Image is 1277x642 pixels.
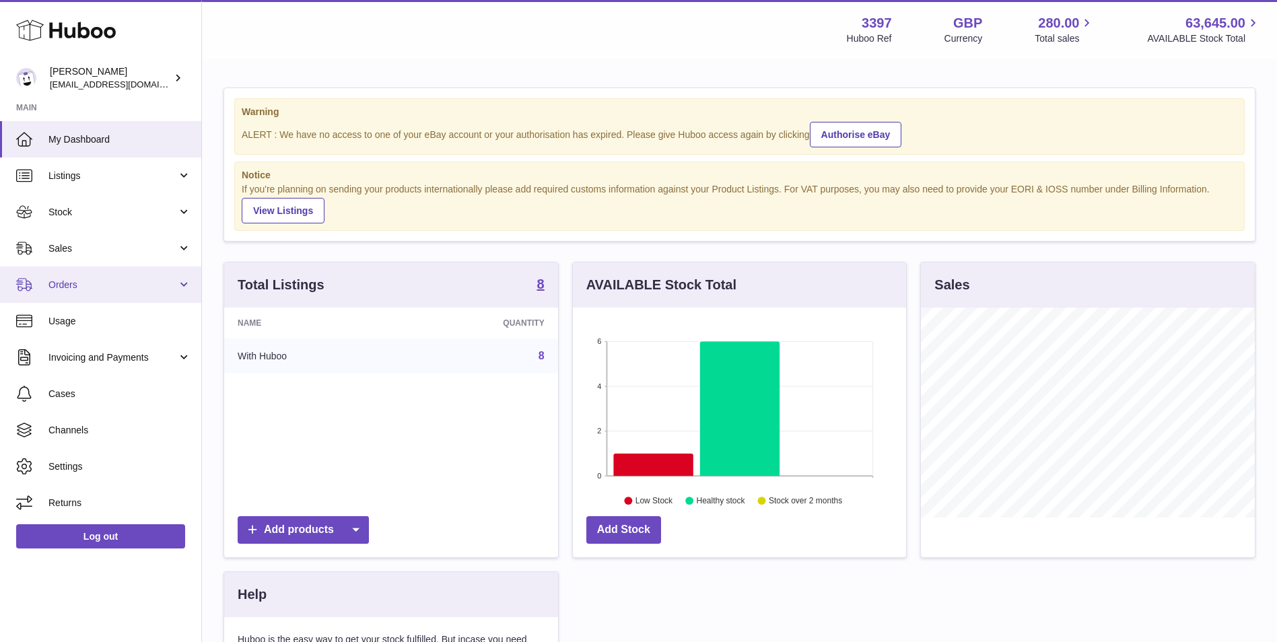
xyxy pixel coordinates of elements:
div: Huboo Ref [847,32,892,45]
strong: GBP [953,14,982,32]
text: Stock over 2 months [769,497,842,506]
span: Channels [48,424,191,437]
h3: AVAILABLE Stock Total [586,276,736,294]
text: 4 [597,382,601,390]
a: 63,645.00 AVAILABLE Stock Total [1147,14,1261,45]
span: 280.00 [1038,14,1079,32]
strong: 8 [537,277,545,291]
th: Name [224,308,400,338]
div: ALERT : We have no access to one of your eBay account or your authorisation has expired. Please g... [242,120,1237,147]
div: If you're planning on sending your products internationally please add required customs informati... [242,183,1237,223]
h3: Sales [934,276,969,294]
span: [EMAIL_ADDRESS][DOMAIN_NAME] [50,79,198,90]
a: Add products [238,516,369,544]
div: Currency [944,32,983,45]
span: Orders [48,279,177,291]
th: Quantity [400,308,557,338]
span: Sales [48,242,177,255]
span: Listings [48,170,177,182]
a: View Listings [242,198,324,223]
span: AVAILABLE Stock Total [1147,32,1261,45]
a: Authorise eBay [810,122,902,147]
span: Settings [48,460,191,473]
a: Log out [16,524,185,548]
text: 0 [597,472,601,480]
a: 8 [537,277,545,293]
strong: Notice [242,169,1237,182]
strong: Warning [242,106,1237,118]
span: Total sales [1035,32,1095,45]
a: Add Stock [586,516,661,544]
h3: Total Listings [238,276,324,294]
span: Cases [48,388,191,400]
span: Stock [48,206,177,219]
span: My Dashboard [48,133,191,146]
span: Invoicing and Payments [48,351,177,364]
div: [PERSON_NAME] [50,65,171,91]
a: 8 [539,350,545,361]
span: Returns [48,497,191,509]
text: Healthy stock [696,497,745,506]
span: Usage [48,315,191,328]
img: sales@canchema.com [16,68,36,88]
text: 6 [597,337,601,345]
a: 280.00 Total sales [1035,14,1095,45]
strong: 3397 [862,14,892,32]
span: 63,645.00 [1185,14,1245,32]
text: 2 [597,427,601,435]
h3: Help [238,585,267,604]
td: With Huboo [224,338,400,373]
text: Low Stock [635,497,673,506]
